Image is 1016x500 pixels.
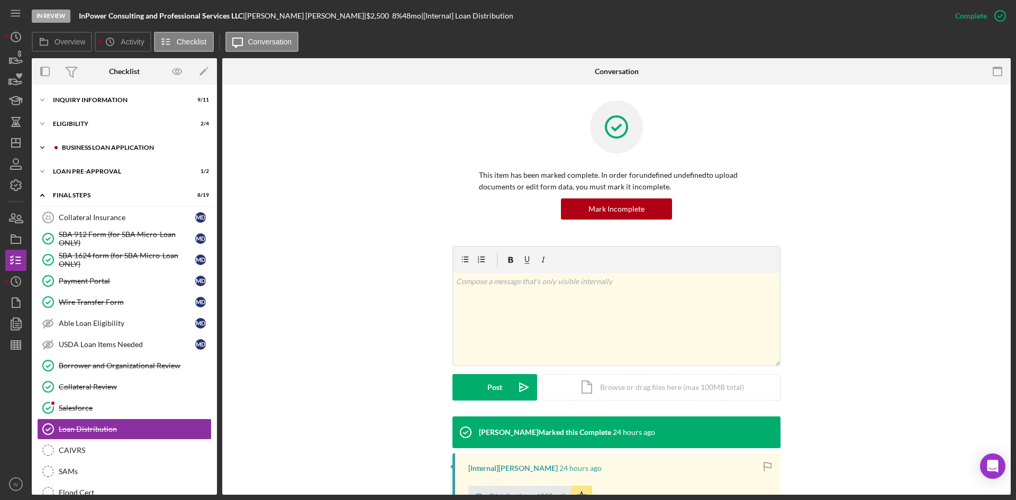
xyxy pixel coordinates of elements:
[37,376,212,397] a: Collateral Review
[559,464,602,472] time: 2025-09-03 14:38
[59,230,195,247] div: SBA 912 Form (for SBA Micro-Loan ONLY)
[37,355,212,376] a: Borrower and Organizational Review
[59,361,211,370] div: Borrower and Organizational Review
[59,446,211,454] div: CAIVRS
[195,318,206,329] div: M D
[190,97,209,103] div: 9 / 11
[53,97,183,103] div: INQUIRY INFORMATION
[59,340,195,349] div: USDA Loan Items Needed
[195,254,206,265] div: M D
[59,383,211,391] div: Collateral Review
[59,425,211,433] div: Loan Distribution
[32,10,70,23] div: In Review
[37,270,212,292] a: Payment PortalMD
[37,440,212,461] a: CAIVRS
[37,313,212,334] a: Able Loan EligibilityMD
[37,334,212,355] a: USDA Loan Items NeededMD
[402,12,421,20] div: 48 mo
[195,233,206,244] div: M D
[195,212,206,223] div: M D
[595,67,639,76] div: Conversation
[225,32,299,52] button: Conversation
[59,404,211,412] div: Salesforce
[195,297,206,307] div: M D
[79,12,245,20] div: |
[392,12,402,20] div: 8 %
[366,11,389,20] span: $2,500
[248,38,292,46] label: Conversation
[37,397,212,419] a: Salesforce
[154,32,214,52] button: Checklist
[53,168,183,175] div: LOAN PRE-APPROVAL
[195,339,206,350] div: M D
[479,428,611,437] div: [PERSON_NAME] Marked this Complete
[177,38,207,46] label: Checklist
[59,251,195,268] div: SBA 1624 form (for SBA Micro-Loan ONLY)
[37,419,212,440] a: Loan Distribution
[95,32,151,52] button: Activity
[421,12,513,20] div: | [Internal] Loan Distribution
[468,464,558,472] div: [Internal] [PERSON_NAME]
[62,144,204,151] div: BUSINESS LOAN APPLICATION
[5,474,26,495] button: IV
[37,292,212,313] a: Wire Transfer FormMD
[190,192,209,198] div: 8 / 19
[195,276,206,286] div: M D
[945,5,1011,26] button: Complete
[59,488,211,497] div: Flood Cert
[13,481,19,487] text: IV
[53,121,183,127] div: ELIGIBILITY
[613,428,655,437] time: 2025-09-03 14:38
[37,207,212,228] a: 21Collateral InsuranceMD
[59,319,195,328] div: Able Loan Eligibility
[121,38,144,46] label: Activity
[588,198,645,220] div: Mark Incomplete
[37,461,212,482] a: SAMs
[190,168,209,175] div: 1 / 2
[487,374,502,401] div: Post
[32,32,92,52] button: Overview
[53,192,183,198] div: FINAL STEPS
[109,67,140,76] div: Checklist
[980,453,1005,479] div: Open Intercom Messenger
[79,11,243,20] b: InPower Consulting and Professional Services LLC
[59,467,211,476] div: SAMs
[955,5,987,26] div: Complete
[59,298,195,306] div: Wire Transfer Form
[190,121,209,127] div: 2 / 4
[59,213,195,222] div: Collateral Insurance
[37,249,212,270] a: SBA 1624 form (for SBA Micro-Loan ONLY)MD
[55,38,85,46] label: Overview
[479,169,754,193] p: This item has been marked complete. In order for undefined undefined to upload documents or edit ...
[245,12,366,20] div: [PERSON_NAME] [PERSON_NAME] |
[45,214,51,221] tspan: 21
[561,198,672,220] button: Mark Incomplete
[452,374,537,401] button: Post
[37,228,212,249] a: SBA 912 Form (for SBA Micro-Loan ONLY)MD
[59,277,195,285] div: Payment Portal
